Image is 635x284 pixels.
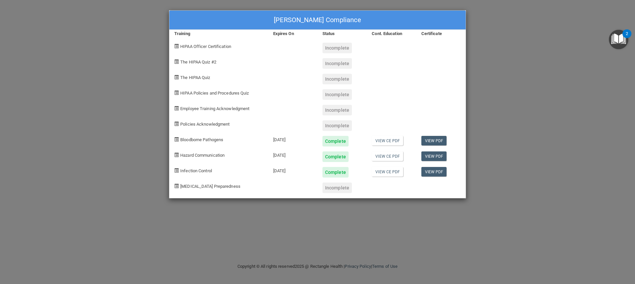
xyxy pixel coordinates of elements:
[180,75,210,80] span: The HIPAA Quiz
[180,153,225,158] span: Hazard Communication
[322,58,352,69] div: Incomplete
[180,137,223,142] span: Bloodborne Pathogens
[322,167,349,178] div: Complete
[416,30,466,38] div: Certificate
[367,30,416,38] div: Cont. Education
[180,184,240,189] span: [MEDICAL_DATA] Preparedness
[421,167,447,177] a: View PDF
[169,30,268,38] div: Training
[180,91,249,96] span: HIPAA Policies and Procedures Quiz
[180,60,216,64] span: The HIPAA Quiz #2
[268,146,317,162] div: [DATE]
[322,120,352,131] div: Incomplete
[626,34,628,42] div: 2
[372,136,403,145] a: View CE PDF
[421,151,447,161] a: View PDF
[322,43,352,53] div: Incomplete
[180,44,231,49] span: HIPAA Officer Certification
[268,162,317,178] div: [DATE]
[268,30,317,38] div: Expires On
[609,30,628,49] button: Open Resource Center, 2 new notifications
[268,131,317,146] div: [DATE]
[322,105,352,115] div: Incomplete
[180,122,230,127] span: Policies Acknowledgment
[322,89,352,100] div: Incomplete
[372,167,403,177] a: View CE PDF
[322,183,352,193] div: Incomplete
[322,74,352,84] div: Incomplete
[322,151,349,162] div: Complete
[180,106,249,111] span: Employee Training Acknowledgment
[180,168,212,173] span: Infection Control
[421,136,447,145] a: View PDF
[317,30,367,38] div: Status
[372,151,403,161] a: View CE PDF
[322,136,349,146] div: Complete
[169,11,466,30] div: [PERSON_NAME] Compliance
